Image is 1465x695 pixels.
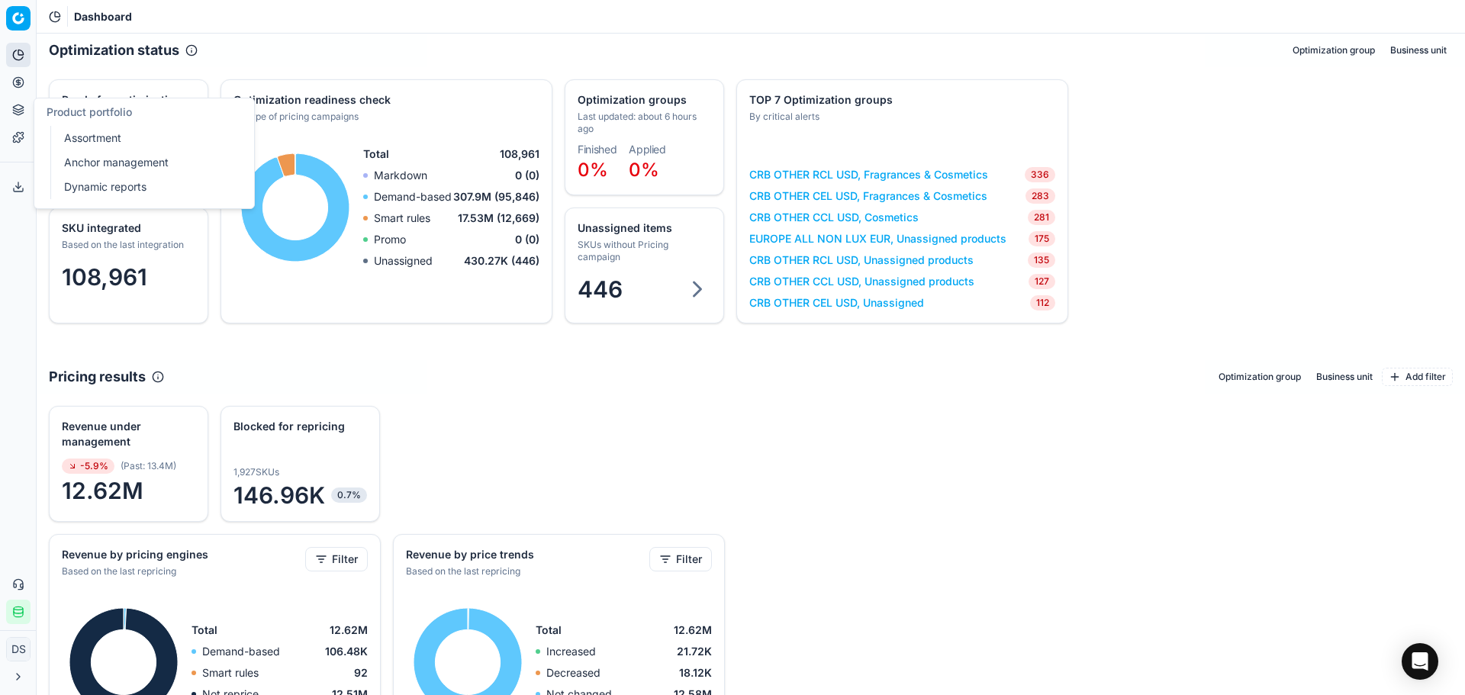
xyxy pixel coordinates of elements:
[62,547,302,562] div: Revenue by pricing engines
[58,127,236,149] a: Assortment
[1384,41,1453,60] button: Business unit
[546,665,600,681] p: Decreased
[374,168,427,183] p: Markdown
[62,419,192,449] div: Revenue under management
[6,637,31,661] button: DS
[1286,41,1381,60] button: Optimization group
[1028,210,1055,225] span: 281
[374,253,433,269] p: Unassigned
[233,92,536,108] div: Optimization readiness check
[62,220,192,236] div: SKU integrated
[749,253,974,268] a: CRB OTHER RCL USD, Unassigned products
[47,105,132,118] span: Product portfolio
[749,92,1052,108] div: TOP 7 Optimization groups
[515,232,539,247] span: 0 (0)
[578,159,608,181] span: 0%
[546,644,596,659] p: Increased
[578,144,617,155] dt: Finished
[325,644,368,659] span: 106.48K
[1402,643,1438,680] div: Open Intercom Messenger
[62,92,192,108] div: Ready for optimization
[233,419,364,434] div: Blocked for repricing
[515,168,539,183] span: 0 (0)
[305,547,368,571] button: Filter
[330,623,368,638] span: 12.62M
[354,665,368,681] span: 92
[749,188,987,204] a: CRB OTHER CEL USD, Fragrances & Cosmetics
[58,152,236,173] a: Anchor management
[453,189,539,204] span: 307.9M (95,846)
[62,565,302,578] div: Based on the last repricing
[749,167,988,182] a: CRB OTHER RCL USD, Fragrances & Cosmetics
[1025,167,1055,182] span: 336
[674,623,712,638] span: 12.62M
[233,466,279,478] span: 1,927 SKUs
[1028,253,1055,268] span: 135
[629,159,659,181] span: 0%
[649,547,712,571] button: Filter
[578,111,708,135] div: Last updated: about 6 hours ago
[458,211,539,226] span: 17.53M (12,669)
[62,263,147,291] span: 108,961
[629,144,666,155] dt: Applied
[7,638,30,661] span: DS
[74,9,132,24] nav: breadcrumb
[62,477,195,504] span: 12.62M
[578,220,708,236] div: Unassigned items
[464,253,539,269] span: 430.27K (446)
[679,665,712,681] span: 18.12K
[677,644,712,659] span: 21.72K
[749,295,924,310] a: CRB OTHER CEL USD, Unassigned
[233,111,536,123] div: By type of pricing campaigns
[233,481,367,509] span: 146.96K
[749,111,1052,123] div: By critical alerts
[331,487,367,503] span: 0.7%
[74,9,132,24] span: Dashboard
[500,146,539,162] span: 108,961
[536,623,562,638] span: Total
[58,176,236,198] a: Dynamic reports
[749,274,974,289] a: CRB OTHER CCL USD, Unassigned products
[749,210,919,225] a: CRB OTHER CCL USD, Cosmetics
[749,231,1006,246] a: EUROPE ALL NON LUX EUR, Unassigned products
[62,239,192,251] div: Based on the last integration
[1212,368,1307,386] button: Optimization group
[1029,274,1055,289] span: 127
[406,565,646,578] div: Based on the last repricing
[202,665,259,681] p: Smart rules
[1310,368,1379,386] button: Business unit
[374,232,406,247] p: Promo
[49,40,179,61] h2: Optimization status
[1029,231,1055,246] span: 175
[121,460,176,472] span: ( Past : 13.4M )
[62,459,114,474] span: -5.9%
[578,92,708,108] div: Optimization groups
[49,366,146,388] h2: Pricing results
[578,239,708,263] div: SKUs without Pricing campaign
[192,623,217,638] span: Total
[202,644,280,659] p: Demand-based
[363,146,389,162] span: Total
[374,211,430,226] p: Smart rules
[374,189,452,204] p: Demand-based
[406,547,646,562] div: Revenue by price trends
[1025,188,1055,204] span: 283
[1030,295,1055,310] span: 112
[578,275,623,303] span: 446
[1382,368,1453,386] button: Add filter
